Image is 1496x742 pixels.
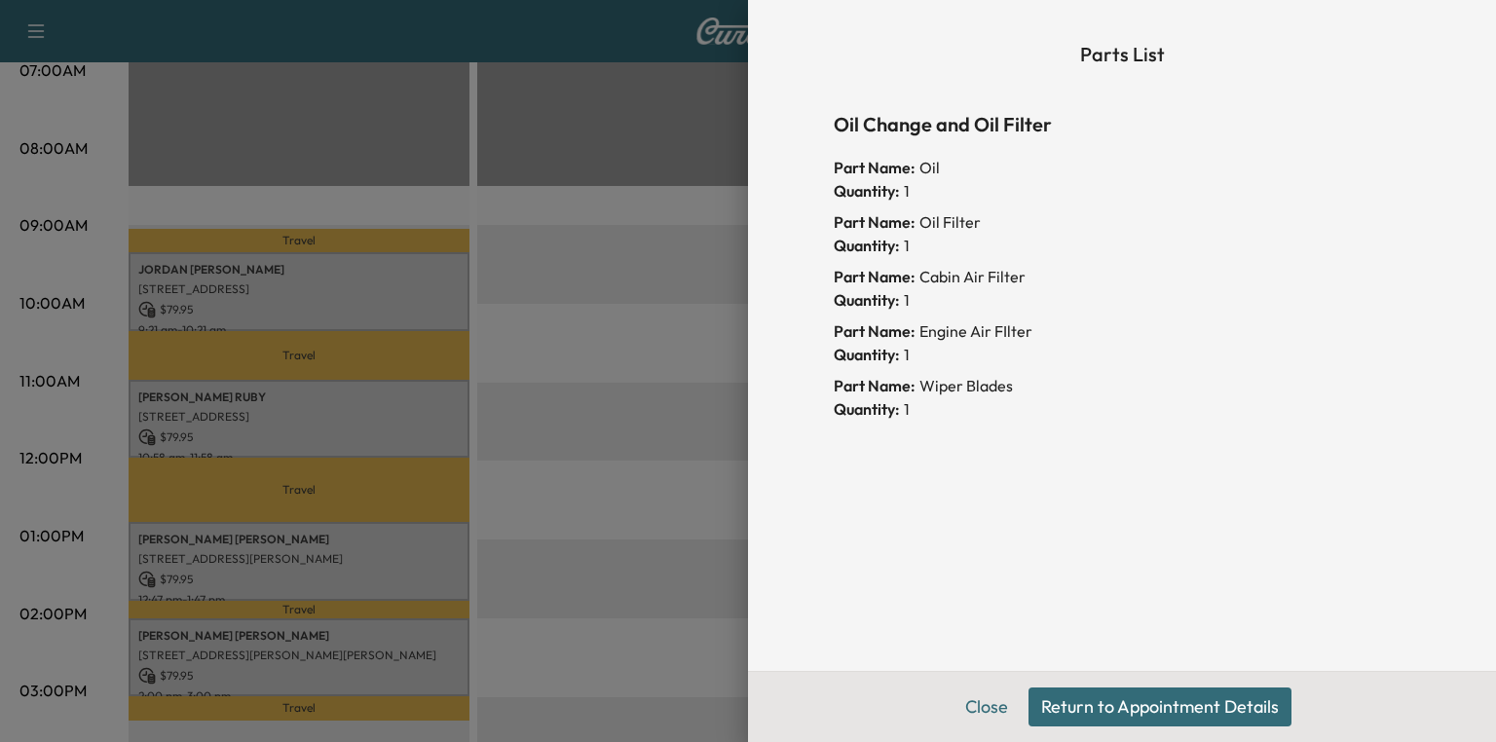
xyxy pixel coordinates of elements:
[953,687,1021,726] button: Close
[834,234,900,257] span: Quantity:
[834,288,1410,312] div: 1
[834,179,900,203] span: Quantity:
[834,288,900,312] span: Quantity:
[834,234,1410,257] div: 1
[834,265,1410,288] div: Cabin Air Filter
[834,343,1410,366] div: 1
[834,156,1410,179] div: Oil
[834,374,1410,397] div: Wiper Blades
[834,109,1410,140] h6: Oil Change and Oil Filter
[834,397,900,421] span: Quantity:
[834,210,916,234] span: Part Name:
[1028,687,1291,726] button: Return to Appointment Details
[834,179,1410,203] div: 1
[834,374,916,397] span: Part Name:
[834,397,1410,421] div: 1
[834,265,916,288] span: Part Name:
[834,39,1410,70] h6: Parts List
[834,343,900,366] span: Quantity:
[834,156,916,179] span: Part Name:
[834,319,1410,343] div: Engine Air FIlter
[834,319,916,343] span: Part Name:
[834,210,1410,234] div: Oil Filter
